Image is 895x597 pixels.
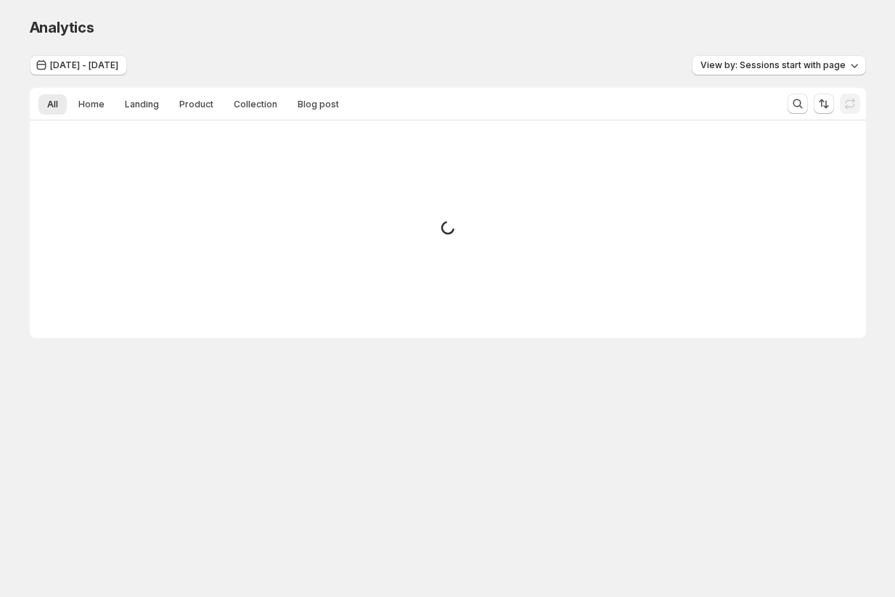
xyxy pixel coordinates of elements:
span: All [47,99,58,110]
span: Landing [125,99,159,110]
button: [DATE] - [DATE] [30,55,127,75]
span: Collection [234,99,277,110]
button: Sort the results [814,94,834,114]
span: View by: Sessions start with page [700,59,846,71]
span: Home [78,99,105,110]
button: Search and filter results [788,94,808,114]
span: Blog post [298,99,339,110]
span: Analytics [30,19,94,36]
button: View by: Sessions start with page [692,55,866,75]
span: Product [179,99,213,110]
span: [DATE] - [DATE] [50,59,118,71]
